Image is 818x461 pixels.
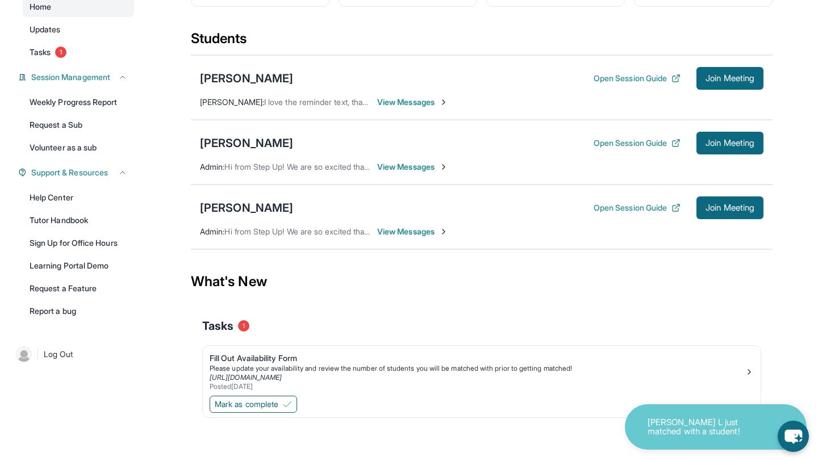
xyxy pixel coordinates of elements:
[377,97,448,108] span: View Messages
[594,137,681,149] button: Open Session Guide
[23,278,134,299] a: Request a Feature
[706,204,754,211] span: Join Meeting
[44,349,73,360] span: Log Out
[23,301,134,321] a: Report a bug
[696,132,763,154] button: Join Meeting
[31,167,108,178] span: Support & Resources
[696,196,763,219] button: Join Meeting
[200,70,293,86] div: [PERSON_NAME]
[238,320,249,332] span: 1
[23,92,134,112] a: Weekly Progress Report
[23,19,134,40] a: Updates
[203,346,761,393] a: Fill Out Availability FormPlease update your availability and review the number of students you w...
[439,162,448,171] img: Chevron-Right
[696,67,763,90] button: Join Meeting
[30,47,51,58] span: Tasks
[706,75,754,82] span: Join Meeting
[264,97,475,107] span: I love the reminder text, thank you!!! Layla is logging in now
[23,187,134,208] a: Help Center
[200,200,293,216] div: [PERSON_NAME]
[648,418,761,437] p: [PERSON_NAME] L just matched with a student!
[210,364,745,373] div: Please update your availability and review the number of students you will be matched with prior ...
[594,202,681,213] button: Open Session Guide
[200,227,224,236] span: Admin :
[30,1,51,12] span: Home
[210,353,745,364] div: Fill Out Availability Form
[377,226,448,237] span: View Messages
[23,210,134,230] a: Tutor Handbook
[283,400,292,409] img: Mark as complete
[23,137,134,158] a: Volunteer as a sub
[778,421,809,452] button: chat-button
[191,30,773,55] div: Students
[30,24,61,35] span: Updates
[210,396,297,413] button: Mark as complete
[31,72,110,83] span: Session Management
[706,140,754,146] span: Join Meeting
[594,73,681,84] button: Open Session Guide
[210,373,282,382] a: [URL][DOMAIN_NAME]
[36,347,39,361] span: |
[23,42,134,62] a: Tasks1
[202,318,233,334] span: Tasks
[200,135,293,151] div: [PERSON_NAME]
[23,115,134,135] a: Request a Sub
[23,233,134,253] a: Sign Up for Office Hours
[191,257,773,307] div: What's New
[200,97,264,107] span: [PERSON_NAME] :
[11,342,134,367] a: |Log Out
[210,382,745,391] div: Posted [DATE]
[377,161,448,173] span: View Messages
[16,346,32,362] img: user-img
[27,167,127,178] button: Support & Resources
[439,227,448,236] img: Chevron-Right
[55,47,66,58] span: 1
[200,162,224,171] span: Admin :
[439,98,448,107] img: Chevron-Right
[215,399,278,410] span: Mark as complete
[23,255,134,276] a: Learning Portal Demo
[27,72,127,83] button: Session Management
